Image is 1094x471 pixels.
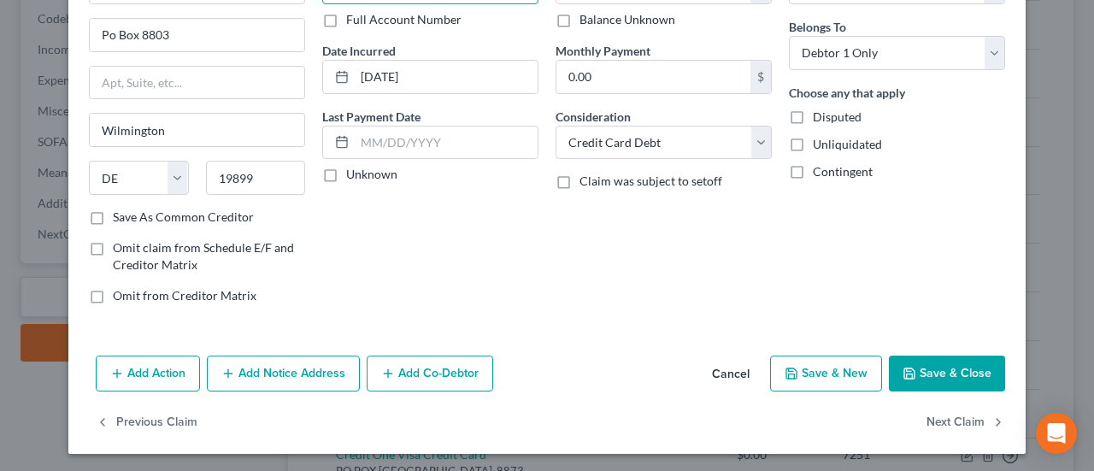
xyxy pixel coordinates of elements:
[355,127,538,159] input: MM/DD/YYYY
[556,61,750,93] input: 0.00
[96,405,197,441] button: Previous Claim
[789,20,846,34] span: Belongs To
[889,356,1005,392] button: Save & Close
[813,164,873,179] span: Contingent
[90,114,304,146] input: Enter city...
[206,161,306,195] input: Enter zip...
[813,137,882,151] span: Unliquidated
[346,166,397,183] label: Unknown
[813,109,862,124] span: Disputed
[322,42,396,60] label: Date Incurred
[113,240,294,272] span: Omit claim from Schedule E/F and Creditor Matrix
[556,108,631,126] label: Consideration
[579,11,675,28] label: Balance Unknown
[96,356,200,392] button: Add Action
[556,42,650,60] label: Monthly Payment
[90,19,304,51] input: Enter address...
[750,61,771,93] div: $
[579,174,722,188] span: Claim was subject to setoff
[355,61,538,93] input: MM/DD/YYYY
[113,209,254,226] label: Save As Common Creditor
[1036,413,1077,454] div: Open Intercom Messenger
[90,67,304,99] input: Apt, Suite, etc...
[207,356,360,392] button: Add Notice Address
[367,356,493,392] button: Add Co-Debtor
[322,108,421,126] label: Last Payment Date
[698,357,763,392] button: Cancel
[113,288,256,303] span: Omit from Creditor Matrix
[926,405,1005,441] button: Next Claim
[770,356,882,392] button: Save & New
[346,11,462,28] label: Full Account Number
[789,84,905,102] label: Choose any that apply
